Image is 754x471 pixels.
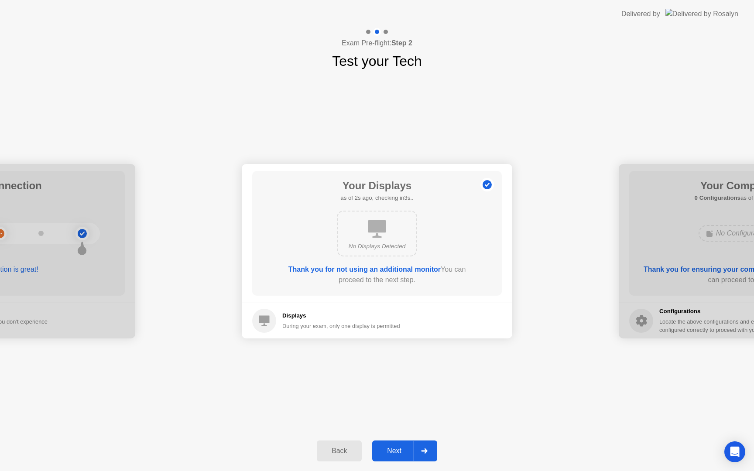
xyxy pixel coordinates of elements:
[340,194,413,202] h5: as of 2s ago, checking in3s..
[288,266,441,273] b: Thank you for not using an additional monitor
[665,9,738,19] img: Delivered by Rosalyn
[319,447,359,455] div: Back
[391,39,412,47] b: Step 2
[724,441,745,462] div: Open Intercom Messenger
[372,440,437,461] button: Next
[277,264,477,285] div: You can proceed to the next step.
[340,178,413,194] h1: Your Displays
[282,322,400,330] div: During your exam, only one display is permitted
[375,447,414,455] div: Next
[342,38,412,48] h4: Exam Pre-flight:
[621,9,660,19] div: Delivered by
[345,242,409,251] div: No Displays Detected
[332,51,422,72] h1: Test your Tech
[317,440,362,461] button: Back
[282,311,400,320] h5: Displays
